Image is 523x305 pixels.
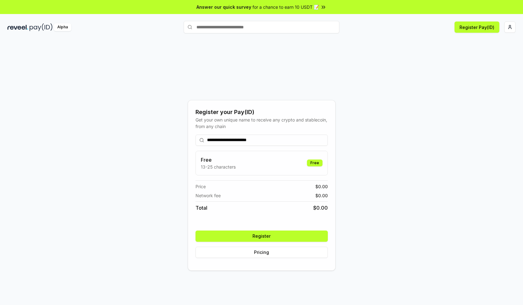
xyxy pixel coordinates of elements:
button: Register Pay(ID) [455,21,499,33]
div: Get your own unique name to receive any crypto and stablecoin, from any chain [196,117,328,130]
div: Alpha [54,23,71,31]
span: Price [196,183,206,190]
button: Pricing [196,247,328,258]
button: Register [196,231,328,242]
span: $ 0.00 [313,204,328,212]
div: Free [307,160,323,166]
span: $ 0.00 [315,183,328,190]
p: 13-25 characters [201,164,236,170]
span: Total [196,204,207,212]
span: for a chance to earn 10 USDT 📝 [252,4,319,10]
h3: Free [201,156,236,164]
span: Answer our quick survey [196,4,251,10]
span: Network fee [196,192,221,199]
img: pay_id [30,23,53,31]
div: Register your Pay(ID) [196,108,328,117]
span: $ 0.00 [315,192,328,199]
img: reveel_dark [7,23,28,31]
